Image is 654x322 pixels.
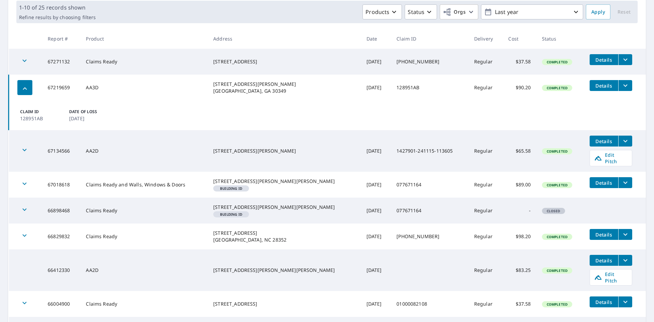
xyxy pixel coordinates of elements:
td: 077671164 [391,172,469,198]
span: Completed [543,183,572,187]
button: Last year [481,4,583,19]
span: Edit Pitch [594,271,628,284]
button: detailsBtn-66829832 [590,229,618,240]
button: filesDropdownBtn-67134566 [618,136,632,147]
td: 67271132 [42,49,80,75]
em: Building ID [220,187,242,190]
td: Regular [469,130,503,172]
td: [DATE] [361,249,391,291]
p: Products [365,8,389,16]
td: Claims Ready [80,291,208,317]
td: Claims Ready and Walls, Windows & Doors [80,172,208,198]
td: 128951AB [391,75,469,101]
button: Orgs [440,4,478,19]
p: Refine results by choosing filters [19,14,96,20]
a: Edit Pitch [590,269,632,286]
span: Details [594,82,614,89]
td: 66898468 [42,198,80,224]
td: Regular [469,75,503,101]
td: $37.58 [503,291,536,317]
button: detailsBtn-67219659 [590,80,618,91]
div: [STREET_ADDRESS] [GEOGRAPHIC_DATA], NC 28352 [213,230,355,243]
td: Regular [469,172,503,198]
em: Building ID [220,213,242,216]
button: filesDropdownBtn-66829832 [618,229,632,240]
td: - [503,198,536,224]
td: [DATE] [361,198,391,224]
button: detailsBtn-66412330 [590,255,618,266]
td: Regular [469,224,503,249]
th: Address [208,29,361,49]
th: Product [80,29,208,49]
p: Status [408,8,424,16]
span: Closed [543,209,564,213]
button: filesDropdownBtn-66004900 [618,296,632,307]
th: Claim ID [391,29,469,49]
td: AA2D [80,130,208,172]
span: Completed [543,234,572,239]
td: 077671164 [391,198,469,224]
div: [STREET_ADDRESS][PERSON_NAME][PERSON_NAME] [213,178,355,185]
p: Claim ID [20,109,61,115]
span: Completed [543,302,572,307]
th: Report # [42,29,80,49]
div: [STREET_ADDRESS][PERSON_NAME][PERSON_NAME] [213,204,355,211]
button: detailsBtn-67018618 [590,177,618,188]
p: Date of Loss [69,109,110,115]
span: Completed [543,268,572,273]
span: Completed [543,86,572,90]
td: $83.25 [503,249,536,291]
td: [DATE] [361,172,391,198]
button: filesDropdownBtn-67018618 [618,177,632,188]
td: [DATE] [361,75,391,101]
td: Regular [469,249,503,291]
div: [STREET_ADDRESS][PERSON_NAME][PERSON_NAME] [213,267,355,274]
p: [DATE] [69,115,110,122]
span: Completed [543,149,572,154]
p: 1-10 of 25 records shown [19,3,96,12]
button: detailsBtn-67271132 [590,54,618,65]
div: [STREET_ADDRESS][PERSON_NAME] [GEOGRAPHIC_DATA], GA 30349 [213,81,355,94]
td: Regular [469,291,503,317]
th: Delivery [469,29,503,49]
span: Details [594,299,614,305]
td: 1427901-241115-113605 [391,130,469,172]
th: Date [361,29,391,49]
span: Details [594,57,614,63]
div: [STREET_ADDRESS][PERSON_NAME] [213,148,355,154]
td: [DATE] [361,224,391,249]
td: $65.58 [503,130,536,172]
td: 66004900 [42,291,80,317]
td: $98.20 [503,224,536,249]
td: 67134566 [42,130,80,172]
td: Claims Ready [80,198,208,224]
td: 66412330 [42,249,80,291]
span: Orgs [443,8,466,16]
button: filesDropdownBtn-66412330 [618,255,632,266]
p: 128951AB [20,115,61,122]
span: Completed [543,60,572,64]
td: AA2D [80,249,208,291]
span: Details [594,180,614,186]
td: 67219659 [42,75,80,101]
td: 67018618 [42,172,80,198]
span: Edit Pitch [594,152,628,165]
button: Status [405,4,437,19]
th: Status [536,29,584,49]
th: Cost [503,29,536,49]
span: Apply [591,8,605,16]
button: detailsBtn-66004900 [590,296,618,307]
td: $37.58 [503,49,536,75]
span: Details [594,231,614,238]
td: $89.00 [503,172,536,198]
td: Regular [469,49,503,75]
td: 66829832 [42,224,80,249]
td: [PHONE_NUMBER] [391,49,469,75]
td: Claims Ready [80,224,208,249]
td: [DATE] [361,130,391,172]
td: Claims Ready [80,49,208,75]
td: [DATE] [361,49,391,75]
p: Last year [492,6,572,18]
td: $90.20 [503,75,536,101]
td: [DATE] [361,291,391,317]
